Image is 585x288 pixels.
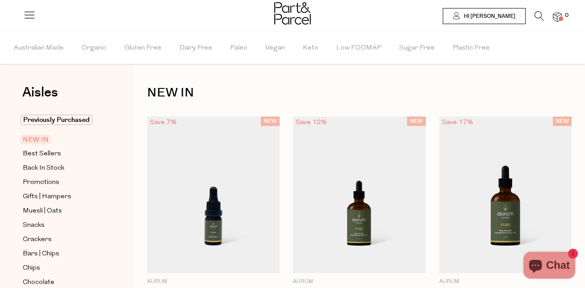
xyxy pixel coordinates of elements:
div: Save 12% [293,117,330,129]
span: Best Sellers [23,149,61,159]
a: Aisles [22,86,58,108]
span: Plastic Free [453,33,490,64]
span: NEW [261,117,280,126]
h1: NEW IN [147,83,572,103]
span: Gifts | Hampers [23,192,71,202]
a: Muesli | Oats [23,205,104,217]
span: Hi [PERSON_NAME] [461,13,515,20]
a: Snacks [23,220,104,231]
a: Bars | Chips [23,248,104,259]
img: Full Spectrum Hemp Oil [293,117,425,273]
span: Crackers [23,234,52,245]
span: Promotions [23,177,59,188]
span: Aisles [22,83,58,102]
a: 0 [553,12,562,21]
span: Vegan [265,33,285,64]
p: Aurum [439,278,572,286]
a: Promotions [23,177,104,188]
a: Previously Purchased [23,115,104,125]
div: Save 17% [439,117,476,129]
a: Chips [23,263,104,274]
a: Crackers [23,234,104,245]
span: NEW [553,117,572,126]
span: Chips [23,263,40,274]
span: Previously Purchased [21,115,92,125]
span: Organic [82,33,107,64]
span: Bars | Chips [23,249,59,259]
span: Low FODMAP [336,33,381,64]
p: Aurum [147,278,280,286]
span: Muesli | Oats [23,206,62,217]
span: Snacks [23,220,45,231]
p: Aurum [293,278,425,286]
span: Dairy Free [179,33,212,64]
span: 0 [563,12,571,20]
span: Back In Stock [23,163,64,174]
span: Gluten Free [124,33,161,64]
span: Keto [303,33,318,64]
img: Full Spectrum Hemp Oil [147,117,280,273]
span: Paleo [230,33,247,64]
a: Back In Stock [23,163,104,174]
a: Best Sellers [23,148,104,159]
a: Hi [PERSON_NAME] [443,8,526,24]
div: Save 7% [147,117,179,129]
span: Sugar Free [399,33,435,64]
img: Full Spectrum Hemp Oil [439,117,572,273]
span: NEW IN [21,135,51,144]
a: NEW IN [23,134,104,145]
img: Part&Parcel [274,2,311,25]
span: NEW [407,117,426,126]
span: Australian Made [14,33,64,64]
a: Chocolate [23,277,104,288]
inbox-online-store-chat: Shopify online store chat [521,252,578,281]
a: Gifts | Hampers [23,191,104,202]
span: Chocolate [23,277,54,288]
